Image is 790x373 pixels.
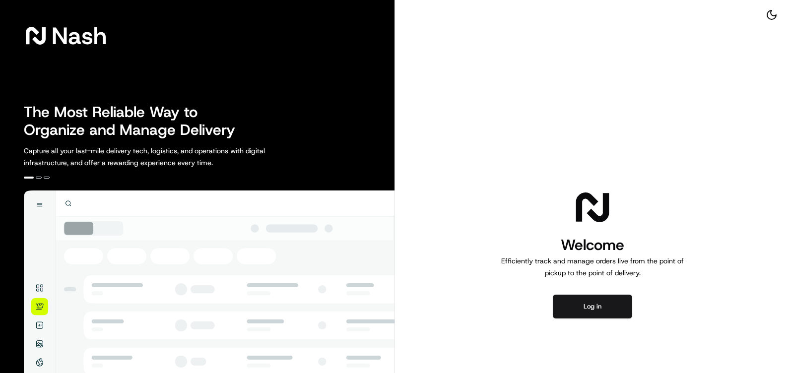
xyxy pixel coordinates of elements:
[497,235,688,255] h1: Welcome
[497,255,688,279] p: Efficiently track and manage orders live from the point of pickup to the point of delivery.
[24,103,246,139] h2: The Most Reliable Way to Organize and Manage Delivery
[52,26,107,46] span: Nash
[24,145,310,169] p: Capture all your last-mile delivery tech, logistics, and operations with digital infrastructure, ...
[553,295,632,318] button: Log in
